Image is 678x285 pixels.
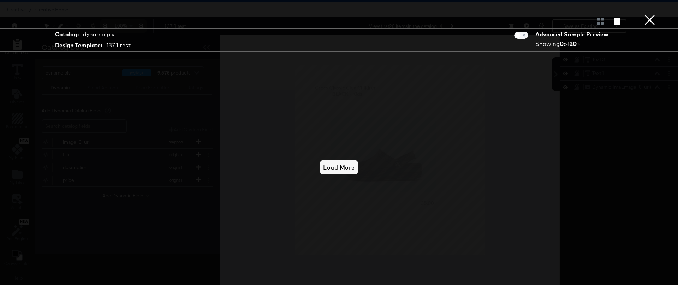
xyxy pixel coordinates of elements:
[106,41,131,49] div: 137.1 test
[55,30,79,38] strong: Catalog:
[323,162,355,172] span: Load More
[570,40,577,47] strong: 20
[320,160,357,174] button: Load More
[535,30,611,38] div: Advanced Sample Preview
[83,30,114,38] div: dynamo plv
[560,40,564,47] strong: 0
[55,41,102,49] strong: Design Template:
[535,40,611,48] div: Showing of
